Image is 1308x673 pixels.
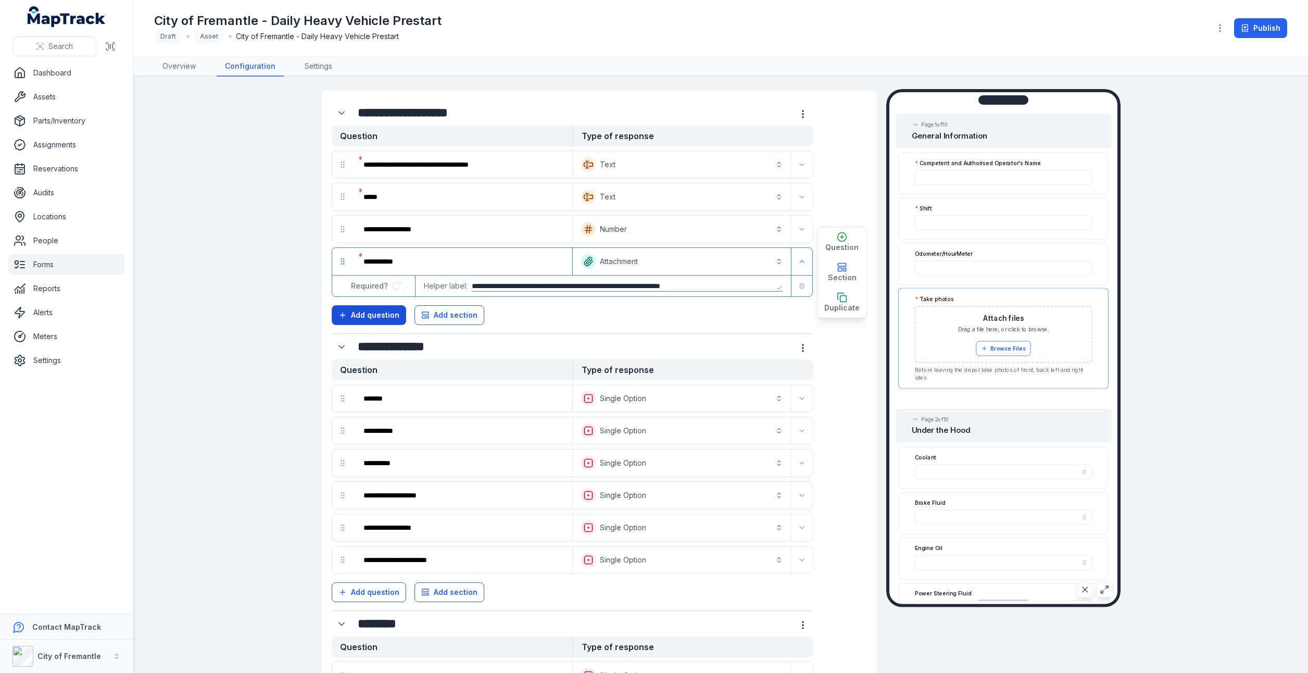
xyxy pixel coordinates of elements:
div: :r27o:-form-item-label [355,387,570,410]
h2: General Information [912,130,1096,141]
strong: Question [332,637,572,657]
button: Add question [332,582,406,602]
div: drag [332,251,353,272]
svg: drag [338,225,347,233]
button: Add section [414,582,484,602]
button: Expand [794,487,810,504]
div: :r3h5:-form-item-label [355,250,570,273]
div: drag [332,388,353,409]
p: Before leaving the depot take photos of front, back left and right sites [915,366,1092,382]
svg: drag [338,524,347,532]
div: drag [332,550,353,570]
a: Locations [8,206,124,227]
div: :r27g:-form-item-label [332,337,354,357]
div: drag [332,219,353,240]
svg: drag [338,257,347,266]
span: Helper label: [424,281,468,291]
span: Page 1 of 10 [921,121,948,129]
a: Reports [8,278,124,299]
input: :rq4q:-form-item-label [915,260,1092,276]
button: Expand [794,422,810,439]
label: Brake Fluid [915,499,946,507]
label: Shift [915,204,932,212]
svg: drag [338,556,347,564]
label: Engine Oil [915,544,942,552]
a: Audits [8,182,124,203]
span: Duplicate [824,303,860,313]
label: Power Steering Fluid [915,590,972,597]
button: Duplicate [818,288,866,318]
h3: Attach files [983,313,1024,324]
h2: Under the Hood [912,425,1096,435]
label: Coolant [915,454,936,462]
div: drag [332,154,353,175]
input: :rq4o:-form-item-label [915,170,1092,185]
div: :r28s:-form-item-label [332,614,354,634]
a: Settings [8,350,124,371]
a: People [8,230,124,251]
div: drag [332,420,353,441]
strong: Question [332,126,572,146]
button: Expand [794,390,810,407]
button: Add section [414,305,484,325]
strong: Type of response [572,637,813,657]
a: Reservations [8,158,124,179]
a: Assignments [8,134,124,155]
svg: drag [338,193,347,201]
button: Publish [1234,18,1287,38]
a: Forms [8,254,124,275]
button: Browse Files [976,341,1031,356]
button: more-detail [793,338,813,358]
a: Alerts [8,302,124,323]
span: Drag a file here, or click to browse. [958,326,1049,333]
input: :rq4p:-form-item-label [915,215,1092,230]
button: Expand [332,614,351,634]
div: Asset [194,29,224,44]
div: drag [332,517,353,538]
label: Odometer/HourMeter [915,250,973,257]
strong: Contact MapTrack [32,622,101,631]
button: Single Option [575,484,789,507]
svg: drag [338,427,347,435]
div: drag [332,186,353,207]
span: Add question [351,310,399,320]
div: :r28a:-form-item-label [355,484,570,507]
button: more-detail [793,104,813,124]
input: :r3ha:-form-item-label [392,282,407,290]
button: Text [575,153,789,176]
span: Add section [434,587,477,597]
button: Search [12,36,96,56]
button: Attachment [575,250,789,273]
button: Expand [332,337,351,357]
label: Competent and Authorised Operator's Name [915,159,1041,167]
div: :r28m:-form-item-label [355,549,570,571]
button: Single Option [575,419,789,442]
button: Question [818,227,866,257]
strong: Type of response [572,359,813,380]
div: :r26o:-form-item-label [355,185,570,208]
button: Expand [794,221,810,238]
div: drag [332,485,353,506]
button: Single Option [575,549,789,571]
strong: Type of response [572,126,813,146]
svg: drag [338,160,347,169]
button: Expand [794,189,810,205]
a: Dashboard [8,63,124,83]
div: :r28g:-form-item-label [355,516,570,539]
span: Question [825,242,859,253]
button: Add question [332,305,406,325]
button: Single Option [575,387,789,410]
button: Text [575,185,789,208]
div: :r284:-form-item-label [355,452,570,475]
h1: City of Fremantle - Daily Heavy Vehicle Prestart [154,13,442,29]
button: Expand [794,552,810,568]
svg: drag [338,491,347,500]
a: Overview [154,57,204,77]
a: Settings [296,57,341,77]
span: Search [48,41,73,52]
button: Single Option [575,452,789,475]
strong: Question [332,359,572,380]
a: Meters [8,326,124,347]
span: Add section [434,310,477,320]
a: Configuration [217,57,284,77]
